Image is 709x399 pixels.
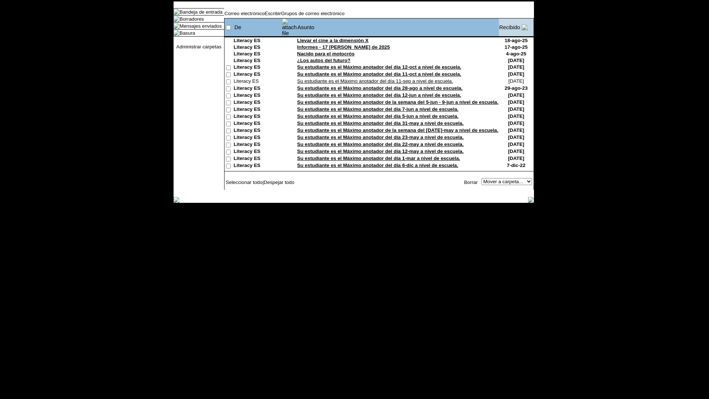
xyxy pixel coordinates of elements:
a: Nacido para el motocrós [297,51,355,57]
a: ¿Los autos del futuro? [297,58,350,63]
a: Borradores [179,16,204,22]
a: Su estudiante es el Máximo anotador del día 12-oct a nivel de escuela. [297,64,461,70]
a: Su estudiante es el Máximo anotador del día 12-may a nivel de escuela. [297,149,464,154]
a: De [234,24,242,30]
td: Literacy ES [234,38,282,44]
nobr: [DATE] [508,113,524,119]
td: Literacy ES [234,134,282,141]
a: Administrar carpetas [176,44,221,50]
img: table_footer_right.gif [528,197,534,203]
td: Literacy ES [234,156,282,163]
a: Su estudiante es el Máximo anotador del día 5-jun a nivel de escuela. [297,113,459,119]
nobr: [DATE] [508,149,524,154]
td: Literacy ES [234,44,282,51]
td: Literacy ES [234,113,282,120]
td: Literacy ES [234,85,282,92]
nobr: [DATE] [508,141,524,147]
a: Asunto [298,24,315,30]
nobr: 29-ago-23 [505,85,528,91]
nobr: [DATE] [508,120,524,126]
td: Literacy ES [234,78,282,85]
td: Literacy ES [234,51,282,58]
a: Su estudiante es el Máximo anotador del día 28-ago a nivel de escuela. [297,85,463,91]
img: folder_icon.gif [174,16,179,22]
td: Literacy ES [234,64,282,71]
nobr: [DATE] [508,92,524,98]
nobr: [DATE] [508,58,524,63]
td: Literacy ES [234,92,282,99]
a: Su estudiante es el Máximo anotador del día 23-may a nivel de escuela. [297,134,464,140]
a: Su estudiante es el Máximo anotador del día 7-jun a nivel de escuela. [297,106,459,112]
a: Grupos de correo electrónico [281,11,345,16]
td: Literacy ES [234,127,282,134]
a: Basura [179,30,195,36]
nobr: 7-dic-22 [507,163,525,168]
td: Literacy ES [234,141,282,149]
a: Informes - 17 [PERSON_NAME] de 2025 [297,44,390,50]
nobr: [DATE] [508,156,524,161]
a: Bandeja de entrada [179,9,222,15]
a: Su estudiante es el Máximo anotador del día 31-may a nivel de escuela. [297,120,464,126]
a: Despejar todo [264,180,294,185]
a: Correo electrónico [225,11,265,16]
nobr: [DATE] [508,64,524,70]
td: Literacy ES [234,120,282,127]
nobr: [DATE] [508,78,524,84]
img: attach file [282,18,297,36]
img: arrow_down.gif [522,24,528,30]
td: Literacy ES [234,163,282,170]
td: | [225,178,315,186]
nobr: [DATE] [508,134,524,140]
a: Llevar el cine a la dimensión X [297,38,369,43]
a: Su estudiante es el Máximo anotador de la semana del 5-jun - 9-jun a nivel de escuela. [297,99,499,105]
a: Su estudiante es el Máximo anotador del día 12-jun a nivel de escuela. [297,92,461,98]
a: Su estudiante es el Máximo anotador de la semana del [DATE]-may a nivel de escuela. [297,127,499,133]
nobr: [DATE] [508,99,524,105]
a: Su estudiante es el Máximo anotador del día 11-oct a nivel de escuela. [297,71,461,77]
td: Literacy ES [234,149,282,156]
a: Su estudiante es el Máximo anotador del día 1-mar a nivel de escuela. [297,156,460,161]
td: Literacy ES [234,71,282,78]
nobr: [DATE] [508,127,524,133]
a: Escribir [265,11,281,16]
nobr: 4-ago-25 [506,51,526,57]
img: folder_icon.gif [174,30,179,36]
td: Literacy ES [234,58,282,64]
nobr: [DATE] [508,106,524,112]
img: folder_icon.gif [174,23,179,29]
img: folder_icon_pick.gif [174,9,179,15]
nobr: 18-ago-25 [505,38,528,43]
a: Su estudiante es el Máximo anotador del día 11-sep a nivel de escuela. [297,78,453,84]
a: Seleccionar todo [226,180,262,185]
a: Borrar [464,180,478,185]
img: table_footer_left.gif [174,197,179,203]
a: Su estudiante es el Máximo anotador del día 6-dic a nivel de escuela. [297,163,458,168]
a: Su estudiante es el Máximo anotador del día 22-may a nivel de escuela. [297,141,464,147]
a: Recibido [499,24,520,30]
a: Mensajes enviados [179,23,222,29]
td: Literacy ES [234,106,282,113]
nobr: [DATE] [508,71,524,77]
td: Literacy ES [234,99,282,106]
nobr: 17-ago-25 [505,44,528,50]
